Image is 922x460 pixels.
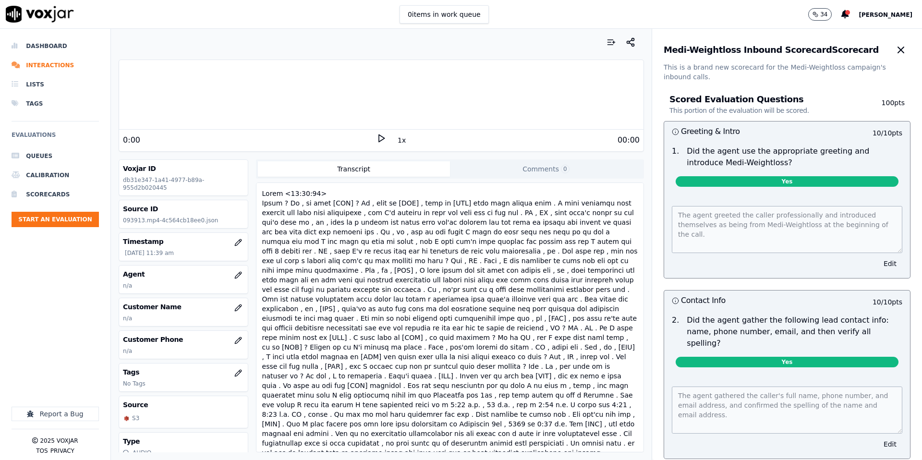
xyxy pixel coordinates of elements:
[668,145,683,169] p: 1 .
[123,134,140,146] div: 0:00
[123,415,130,422] img: S3_icon
[669,106,809,115] p: This portion of the evaluation will be scored.
[123,282,243,290] p: n/a
[123,269,243,279] h3: Agent
[672,125,787,138] h3: Greeting & Intro
[618,134,640,146] div: 00:00
[6,6,74,23] img: voxjar logo
[12,185,99,204] a: Scorecards
[123,367,243,377] h3: Tags
[12,166,99,185] a: Calibration
[676,176,898,187] span: Yes
[400,5,489,24] button: 0items in work queue
[123,436,243,446] h3: Type
[12,407,99,421] button: Report a Bug
[873,128,902,138] p: 10 / 10 pts
[50,447,74,455] button: Privacy
[12,36,99,56] a: Dashboard
[12,212,99,227] button: Start an Evaluation
[865,98,905,115] p: 100 pts
[12,75,99,94] a: Lists
[859,12,912,18] span: [PERSON_NAME]
[668,315,683,349] p: 2 .
[687,315,902,349] p: Did the agent gather the following lead contact info: name, phone number, email, and then verify ...
[676,357,898,367] span: Yes
[808,8,841,21] button: 34
[258,161,450,177] button: Transcript
[123,237,243,246] h3: Timestamp
[396,133,408,147] button: 1x
[664,62,910,82] p: This is a brand new scorecard for the Medi-Weightloss campaign's inbound calls.
[123,164,243,173] h3: Voxjar ID
[36,447,48,455] button: TOS
[123,335,243,344] h3: Customer Phone
[123,217,243,224] p: 093913.mp4-4c564cb18ee0.json
[669,95,865,115] h3: Scored Evaluation Questions
[123,315,243,322] p: n/a
[561,165,570,173] span: 0
[878,437,902,451] button: Edit
[123,204,243,214] h3: Source ID
[133,449,151,457] div: AUDIO
[123,176,243,192] p: db31e347-1a41-4977-b89a-955d2b020445
[125,249,243,257] p: [DATE] 11:39 am
[123,400,243,410] h3: Source
[664,46,879,54] h3: Medi-Weightloss Inbound Scorecard Scorecard
[672,294,787,307] h3: Contact Info
[12,146,99,166] a: Queues
[12,94,99,113] a: Tags
[130,412,141,424] div: S3
[12,129,99,146] h6: Evaluations
[123,347,243,355] p: n/a
[40,437,78,445] p: 2025 Voxjar
[450,161,642,177] button: Comments
[12,56,99,75] a: Interactions
[859,9,922,20] button: [PERSON_NAME]
[873,297,902,307] p: 10 / 10 pts
[878,257,902,270] button: Edit
[687,145,902,169] p: Did the agent use the appropriate greeting and introduce Medi-Weightloss?
[808,8,832,21] button: 34
[820,11,827,18] p: 34
[123,302,243,312] h3: Customer Name
[123,380,243,387] p: No Tags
